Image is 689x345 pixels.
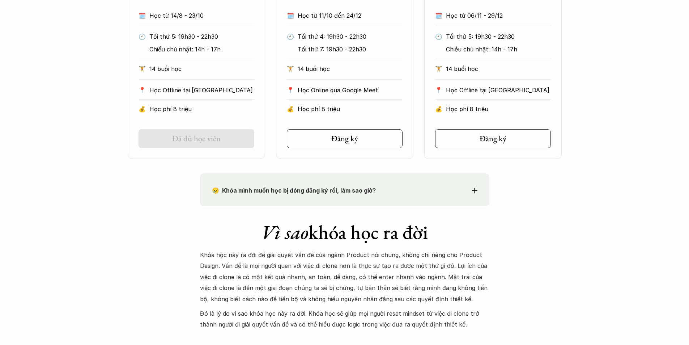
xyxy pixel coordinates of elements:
p: 🏋️ [435,63,442,74]
h5: Đăng ký [331,134,358,143]
a: Đăng ký [435,129,551,148]
p: Học Offline tại [GEOGRAPHIC_DATA] [446,85,551,96]
p: Tối thứ 5: 19h30 - 22h30 [149,31,250,42]
p: Đó là lý do vì sao khóa học này ra đời. Khóa học sẽ giúp mọi người reset mindset từ việc đi clone... [200,308,489,330]
p: Học Offline tại [GEOGRAPHIC_DATA] [149,85,254,96]
p: Học phí 8 triệu [298,104,403,114]
p: Chiều chủ nhật: 14h - 17h [446,44,547,55]
p: 14 buổi học [149,63,254,74]
p: Học từ 14/8 - 23/10 [149,10,254,21]
p: 📍 [435,87,442,93]
p: 🕙 [287,31,294,42]
p: 🗓️ [139,10,146,21]
strong: 😢 Khóa mình muốn học bị đóng đăng ký rồi, làm sao giờ? [212,187,376,194]
p: 📍 [139,87,146,93]
p: 📍 [287,87,294,93]
p: 🕙 [139,31,146,42]
p: Học phí 8 triệu [446,104,551,114]
p: 🗓️ [287,10,294,21]
p: Học Online qua Google Meet [298,85,403,96]
p: Tối thứ 4: 19h30 - 22h30 [298,31,399,42]
h1: khóa học ra đời [200,220,489,244]
p: 14 buổi học [446,63,551,74]
p: Học phí 8 triệu [149,104,254,114]
p: 💰 [287,104,294,114]
h5: Đăng ký [480,134,506,143]
p: Chiều chủ nhật: 14h - 17h [149,44,250,55]
p: Học từ 11/10 đến 24/12 [298,10,403,21]
p: 💰 [139,104,146,114]
p: 💰 [435,104,442,114]
p: Học từ 06/11 - 29/12 [446,10,551,21]
p: 🗓️ [435,10,442,21]
p: Khóa học này ra đời để giải quyết vấn đề của ngành Product nói chung, không chỉ riêng cho Product... [200,249,489,304]
em: Vì sao [261,219,309,245]
p: 14 buổi học [298,63,403,74]
h5: Đã đủ học viên [172,134,221,143]
p: 🏋️ [139,63,146,74]
p: 🏋️ [287,63,294,74]
p: Tối thứ 5: 19h30 - 22h30 [446,31,547,42]
p: Tối thứ 7: 19h30 - 22h30 [298,44,399,55]
p: 🕙 [435,31,442,42]
a: Đăng ký [287,129,403,148]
